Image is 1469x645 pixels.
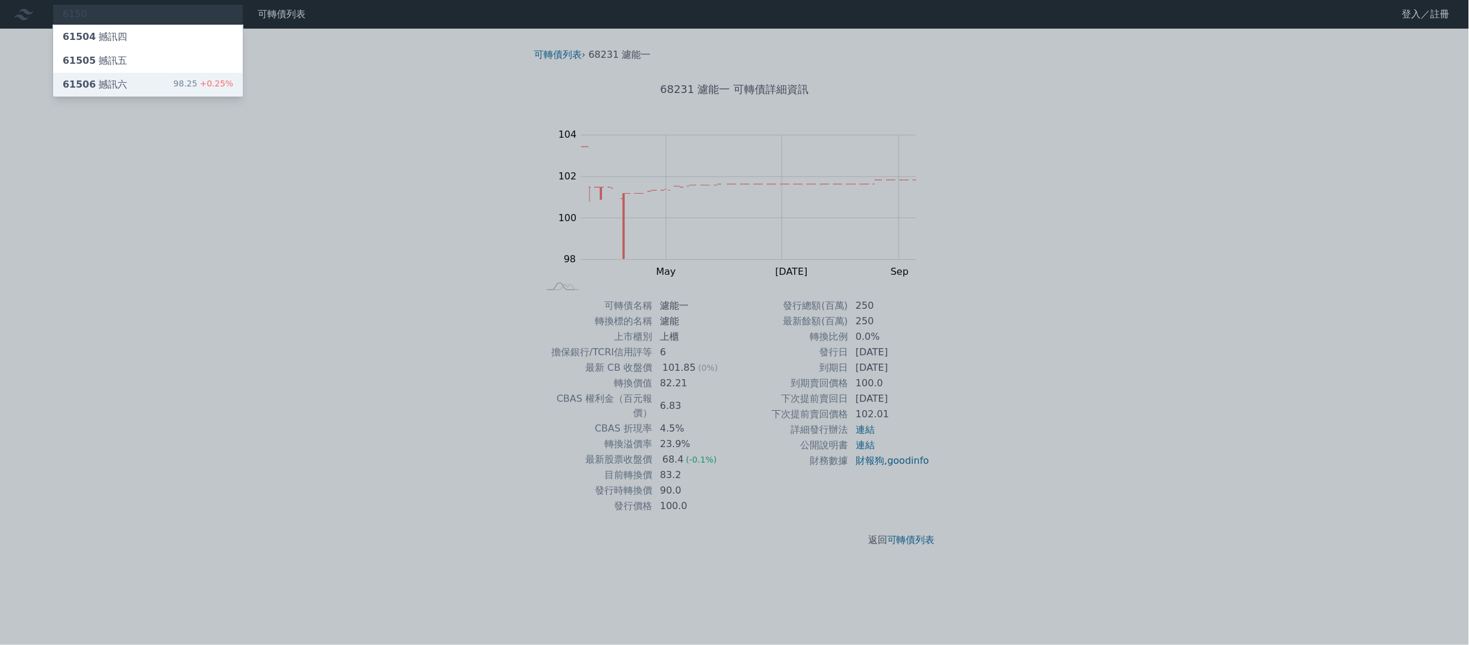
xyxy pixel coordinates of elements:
[53,25,243,49] a: 61504撼訊四
[197,79,233,88] span: +0.25%
[53,49,243,73] a: 61505撼訊五
[63,54,127,68] div: 撼訊五
[53,73,243,97] a: 61506撼訊六 98.25+0.25%
[63,79,96,90] span: 61506
[63,31,96,42] span: 61504
[174,77,233,92] div: 98.25
[63,55,96,66] span: 61505
[63,30,127,44] div: 撼訊四
[63,77,127,92] div: 撼訊六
